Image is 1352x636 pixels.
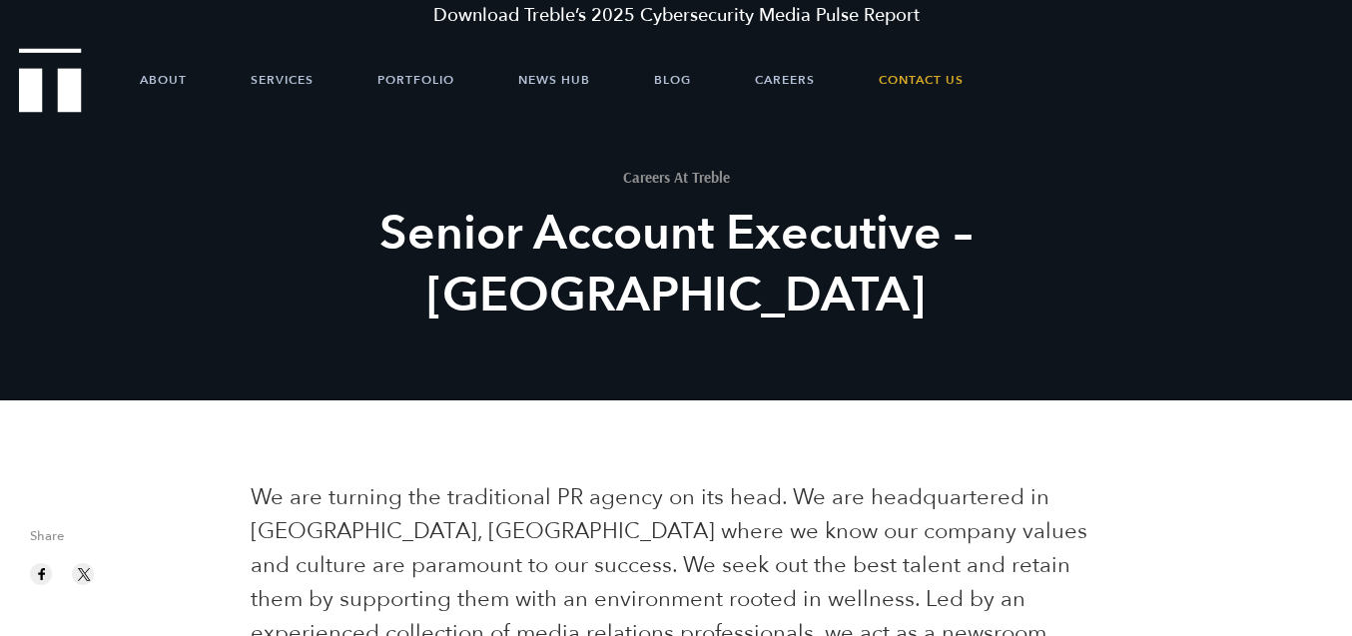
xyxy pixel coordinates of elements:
a: About [140,50,187,110]
h1: Careers At Treble [308,170,1044,185]
a: Careers [755,50,815,110]
img: twitter sharing button [75,565,93,583]
a: Blog [654,50,691,110]
a: News Hub [518,50,590,110]
img: Treble logo [19,48,82,112]
h2: Senior Account Executive – [GEOGRAPHIC_DATA] [308,203,1044,326]
a: Contact Us [879,50,964,110]
img: facebook sharing button [33,565,51,583]
a: Treble Homepage [20,50,80,111]
a: Portfolio [377,50,454,110]
span: Share [30,530,221,553]
a: Services [251,50,314,110]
